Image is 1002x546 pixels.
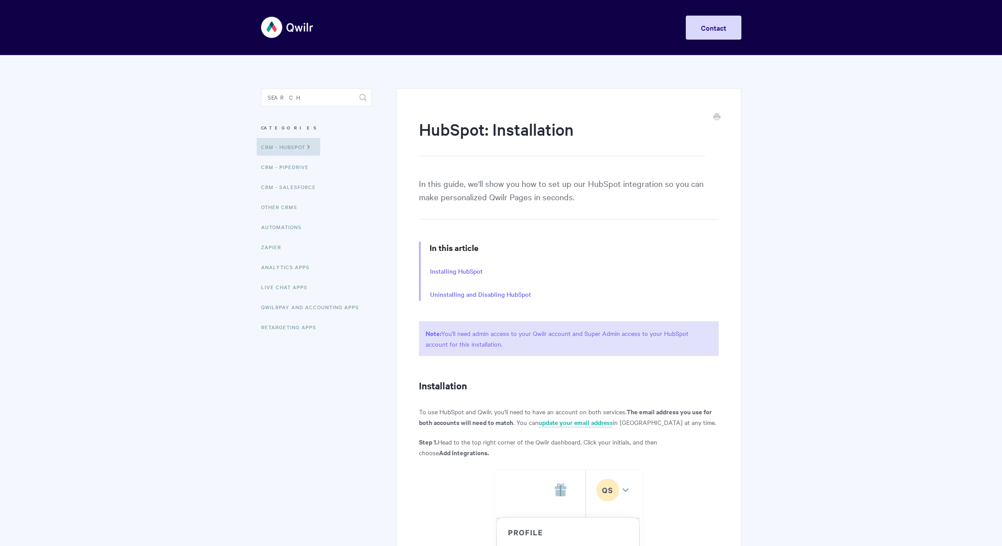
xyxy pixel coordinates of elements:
p: In this guide, we'll show you how to set up our HubSpot integration so you can make personalized ... [419,177,718,219]
a: QwilrPay and Accounting Apps [261,298,366,316]
h2: Installation [419,378,718,392]
input: Search [261,89,372,106]
a: update your email address [539,418,613,428]
a: CRM - Pipedrive [261,158,315,176]
a: Uninstalling and Disabling HubSpot [430,290,531,299]
a: Zapier [261,238,288,256]
h3: Categories [261,120,372,136]
a: Contact [686,16,741,40]
p: Head to the top right corner of the Qwilr dashboard. Click your initials, and then choose [419,437,718,458]
a: CRM - HubSpot [257,138,320,156]
a: Analytics Apps [261,258,316,276]
p: To use HubSpot and Qwilr, you'll need to have an account on both services. . You can in [GEOGRAPH... [419,406,718,428]
h1: HubSpot: Installation [419,118,705,156]
a: CRM - Salesforce [261,178,322,196]
a: Retargeting Apps [261,318,323,336]
strong: Step 1. [419,437,438,446]
img: Qwilr Help Center [261,11,314,44]
a: Installing HubSpot [430,267,483,276]
p: You'll need admin access to your Qwilr account and Super Admin access to your HubSpot account for... [419,321,718,356]
a: Other CRMs [261,198,304,216]
h3: In this article [430,242,718,254]
strong: Add Integrations. [439,448,489,457]
a: Automations [261,218,308,236]
strong: Note: [426,328,441,338]
a: Live Chat Apps [261,278,314,296]
a: Print this Article [713,113,720,122]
